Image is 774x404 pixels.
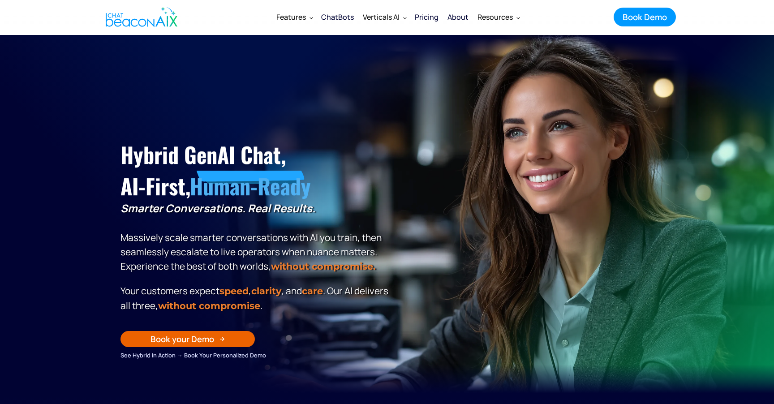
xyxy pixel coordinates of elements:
div: Verticals AI [363,11,400,23]
strong: Smarter Conversations. Real Results. [120,201,315,215]
div: ChatBots [321,11,354,23]
p: Massively scale smarter conversations with AI you train, then seamlessly escalate to live operato... [120,201,391,274]
a: home [98,1,182,33]
strong: speed [219,285,249,297]
div: Pricing [415,11,439,23]
div: Verticals AI [358,6,410,28]
img: Dropdown [403,16,407,19]
a: Book your Demo [120,331,255,347]
span: care [302,285,323,297]
div: Features [272,6,317,28]
p: Your customers expect , , and . Our Al delivers all three, . [120,284,391,313]
img: Dropdown [516,16,520,19]
div: See Hybrid in Action → Book Your Personalized Demo [120,350,391,360]
div: Resources [473,6,524,28]
a: Book Demo [614,8,676,26]
h1: Hybrid GenAI Chat, AI-First, [120,139,391,202]
span: Human-Ready [190,170,310,202]
img: Arrow [219,336,225,342]
div: About [447,11,469,23]
a: Pricing [410,5,443,29]
a: ChatBots [317,5,358,29]
div: Resources [477,11,513,23]
img: Dropdown [310,16,313,19]
div: Book Demo [623,11,667,23]
span: clarity [251,285,281,297]
div: Book your Demo [150,333,214,345]
a: About [443,5,473,29]
div: Features [276,11,306,23]
strong: without compromise. [271,261,375,272]
span: without compromise [158,300,260,311]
